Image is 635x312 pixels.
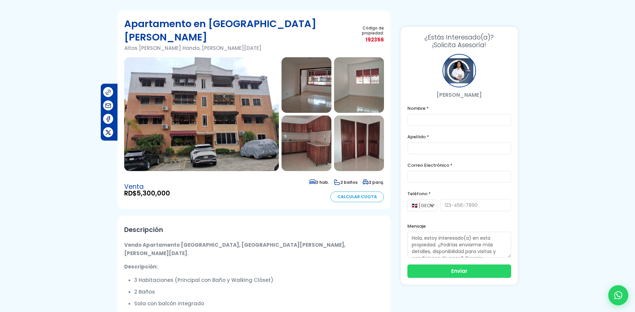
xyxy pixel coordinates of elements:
label: Mensaje [407,222,511,230]
img: Apartamento en Altos De Arroyo Hondo [334,115,384,171]
img: Apartamento en Altos De Arroyo Hondo [282,115,331,171]
img: Apartamento en Altos De Arroyo Hondo [282,57,331,113]
img: Compartir [105,102,112,109]
span: 2 parq. [363,179,384,185]
span: 5,300,000 [137,189,170,198]
label: Nombre * [407,104,511,112]
strong: Descripción: [124,263,158,270]
span: 192356 [347,35,384,44]
p: [PERSON_NAME] [407,91,511,99]
a: Calcular Cuota [330,191,384,202]
h3: ¡Solicita Asesoría! [407,33,511,49]
h1: Apartamento en [GEOGRAPHIC_DATA][PERSON_NAME] [124,17,348,44]
img: Compartir [105,89,112,96]
p: Altos [PERSON_NAME] Hondo, [PERSON_NAME][DATE] [124,44,348,52]
img: Compartir [105,115,112,123]
span: ¿Estás Interesado(a)? [407,33,511,41]
h2: Descripción [124,222,384,237]
label: Teléfono * [407,189,511,198]
span: RD$ [124,190,170,197]
img: Apartamento en Altos De Arroyo Hondo [334,57,384,113]
button: Enviar [407,264,511,278]
label: Apellido * [407,133,511,141]
li: 3 Habitaciones (Principal con Baño y Walking Clóset) [134,276,384,284]
span: 3 hab. [309,179,329,185]
input: 123-456-7890 [440,199,511,211]
img: Compartir [105,129,112,136]
li: Sala con balcón integrado [134,299,384,308]
li: 2 Baños [134,288,384,296]
span: Código de propiedad: [347,25,384,35]
textarea: Hola, estoy interesado(a) en esta propiedad. ¿Podrías enviarme más detalles, disponibilidad para ... [407,232,511,258]
label: Correo Electrónico * [407,161,511,169]
span: Venta [124,183,170,190]
span: 2 baños [334,179,358,185]
strong: Vendo Apartamento [GEOGRAPHIC_DATA], [GEOGRAPHIC_DATA][PERSON_NAME], [PERSON_NAME][DATE]. [124,241,345,257]
div: Vanesa Perez [443,54,476,87]
img: Apartamento en Altos De Arroyo Hondo [124,57,279,171]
